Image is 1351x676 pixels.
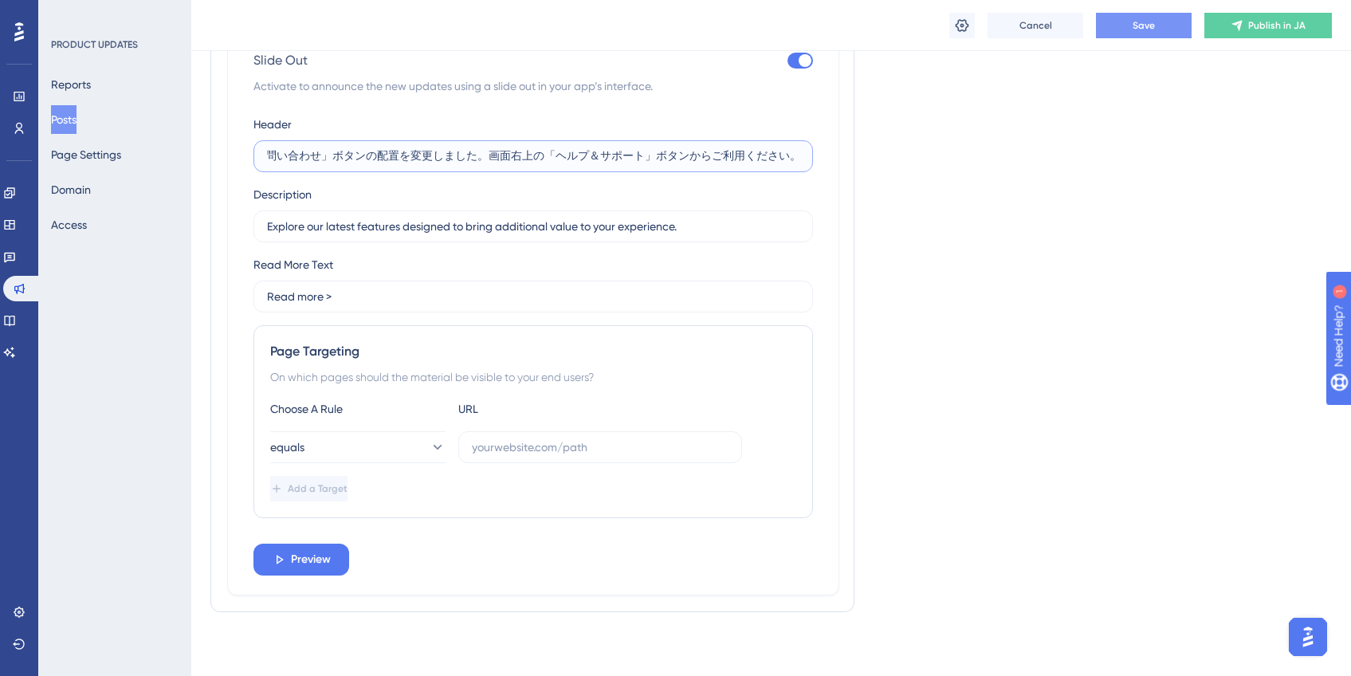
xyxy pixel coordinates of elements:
div: Read More Text [253,255,333,274]
span: equals [270,438,304,457]
button: Reports [51,70,91,99]
iframe: UserGuiding AI Assistant Launcher [1284,613,1332,661]
button: Save [1096,13,1192,38]
div: URL [458,399,634,419]
input: Read More > [267,288,799,305]
button: Publish in JA [1204,13,1332,38]
span: Publish in JA [1248,19,1306,32]
button: equals [270,431,446,463]
button: Cancel [988,13,1083,38]
input: yourwebsite.com/path [472,438,729,456]
span: Need Help? [37,4,100,23]
button: Page Settings [51,140,121,169]
button: Preview [253,544,349,576]
span: Activate to announce the new updates using a slide out in your app’s interface. [253,77,813,96]
button: Domain [51,175,91,204]
span: Slide Out [253,51,308,70]
span: Cancel [1019,19,1052,32]
span: Preview [291,550,331,569]
div: Page Targeting [270,342,796,361]
div: Choose A Rule [270,399,446,419]
div: Description [253,185,312,204]
div: On which pages should the material be visible to your end users? [270,367,796,387]
div: Header [253,115,292,134]
button: Access [51,210,87,239]
span: Add a Target [288,482,348,495]
span: Save [1133,19,1155,32]
div: 1 [111,8,116,21]
button: Add a Target [270,476,348,501]
input: Product Updates [267,147,799,165]
button: Posts [51,105,77,134]
div: PRODUCT UPDATES [51,38,138,51]
input: Check out the latest improvements in our product! [267,218,799,235]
